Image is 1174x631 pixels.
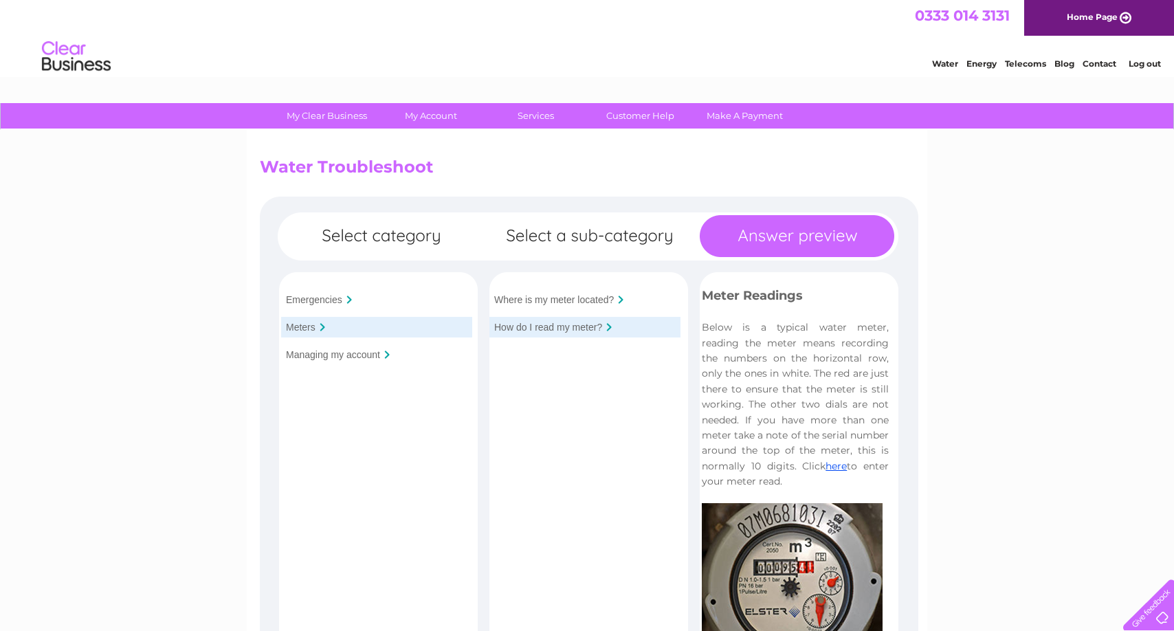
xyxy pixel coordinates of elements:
[1083,58,1116,69] a: Contact
[270,103,384,129] a: My Clear Business
[41,36,111,78] img: logo.png
[263,8,913,67] div: Clear Business is a trading name of Verastar Limited (registered in [GEOGRAPHIC_DATA] No. 3667643...
[260,157,914,184] h2: Water Troubleshoot
[375,103,488,129] a: My Account
[966,58,997,69] a: Energy
[1129,58,1161,69] a: Log out
[688,103,801,129] a: Make A Payment
[479,103,592,129] a: Services
[494,294,614,305] input: Where is my meter located?
[1054,58,1074,69] a: Blog
[286,294,342,305] input: Emergencies
[286,322,315,333] input: Meters
[584,103,697,129] a: Customer Help
[915,7,1010,24] a: 0333 014 3131
[826,460,847,472] a: here
[932,58,958,69] a: Water
[702,286,889,310] h3: Meter Readings
[1005,58,1046,69] a: Telecoms
[286,349,380,360] input: Managing my account
[702,320,889,489] p: Below is a typical water meter, reading the meter means recording the numbers on the horizontal r...
[494,322,602,333] input: How do I read my meter?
